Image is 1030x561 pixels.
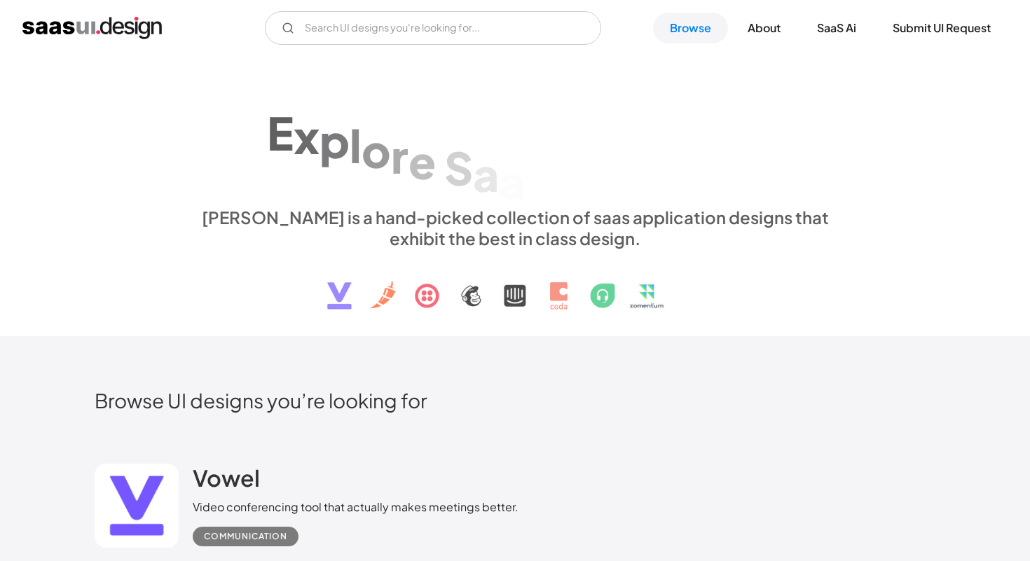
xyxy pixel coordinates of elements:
[294,109,320,163] div: x
[204,528,287,545] div: Communication
[731,13,797,43] a: About
[95,388,935,413] h2: Browse UI designs you’re looking for
[499,154,525,208] div: a
[473,147,499,201] div: a
[444,141,473,195] div: S
[303,249,727,321] img: text, icon, saas logo
[876,13,1008,43] a: Submit UI Request
[362,123,391,177] div: o
[193,464,260,499] a: Vowel
[193,464,260,492] h2: Vowel
[265,11,601,45] form: Email Form
[193,207,837,249] div: [PERSON_NAME] is a hand-picked collection of saas application designs that exhibit the best in cl...
[653,13,728,43] a: Browse
[391,129,408,183] div: r
[193,499,519,515] div: Video conferencing tool that actually makes meetings better.
[265,11,601,45] input: Search UI designs you're looking for...
[800,13,873,43] a: SaaS Ai
[22,17,162,39] a: home
[193,85,837,193] h1: Explore SaaS UI design patterns & interactions.
[408,134,436,188] div: e
[350,118,362,172] div: l
[267,106,294,160] div: E
[320,113,350,167] div: p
